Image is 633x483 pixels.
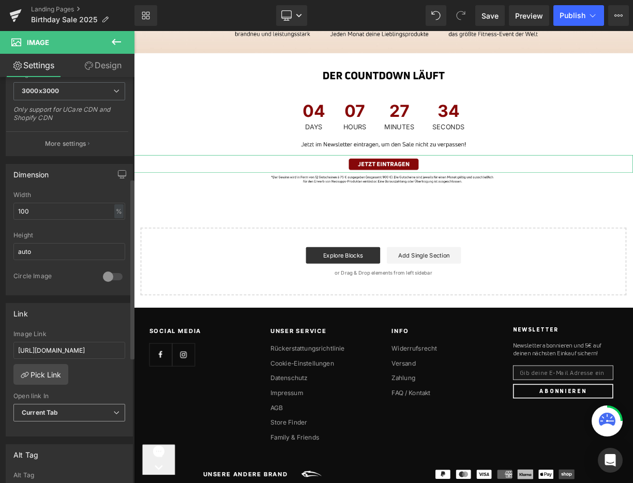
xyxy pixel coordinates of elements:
[323,393,380,403] a: Widerrufsrecht
[374,116,415,124] span: Seconds
[25,300,601,307] p: or Drag & Drop elements from left sidebar
[560,11,585,20] span: Publish
[171,449,212,459] a: Impressum
[263,90,292,116] span: 07
[114,204,124,218] div: %
[45,139,86,148] p: More settings
[263,116,292,124] span: Hours
[31,5,134,13] a: Landing Pages
[13,472,125,479] div: Alt Tag
[598,448,623,473] div: Open Intercom Messenger
[323,430,353,440] a: Zahlung
[212,116,240,124] span: Days
[13,330,125,338] div: Image Link
[171,467,187,477] a: AGB
[13,105,125,129] div: Only support for UCare CDN and Shopify CDN
[13,164,49,179] div: Dimension
[69,54,137,77] a: Design
[515,10,543,21] span: Preview
[13,342,125,359] input: https://your-shop.myshopify.com
[475,419,601,437] input: Gib deine E-Mail Adresse ein
[553,5,604,26] button: Publish
[13,272,93,283] div: Circle Image
[323,370,455,382] p: INFO
[13,304,28,318] div: Link
[171,393,264,403] a: Rückerstattungsrichtlinie
[374,90,415,116] span: 34
[13,243,125,260] input: auto
[171,412,251,421] a: Cookie-Einstellungen
[13,364,68,385] a: Pick Link
[13,191,125,199] div: Width
[48,391,76,420] a: Folge uns auf Instagram
[13,232,125,239] div: Height
[212,90,240,116] span: 04
[314,90,352,116] span: 27
[323,412,353,421] a: Versand
[426,5,446,26] button: Undo
[27,38,49,47] span: Image
[6,131,128,156] button: More settings
[509,5,549,26] a: Preview
[13,393,125,400] div: Open link In
[31,16,97,24] span: Birthday Sale 2025
[314,116,352,124] span: Minutes
[475,389,586,409] span: Newsletter abonnieren und 5€ auf deinen nächsten Einkauf sichern!
[13,445,38,459] div: Alt Tag
[608,5,629,26] button: More
[475,443,601,461] button: ABONNIEREN
[216,271,309,292] a: Explore Blocks
[22,87,59,95] b: 3000x3000
[171,430,218,440] a: Datenschutz
[481,10,499,21] span: Save
[475,370,532,379] span: NEWSLETTER
[22,409,58,416] b: Current Tab
[19,391,48,420] a: Folge uns auf Facebook
[450,5,471,26] button: Redo
[19,370,150,382] p: SOCIAL MEDIA
[171,370,303,382] p: UNSER SERVICE
[134,5,157,26] a: New Library
[323,449,372,459] a: FAQ / Kontakt
[13,203,125,220] input: auto
[317,271,410,292] a: Add Single Section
